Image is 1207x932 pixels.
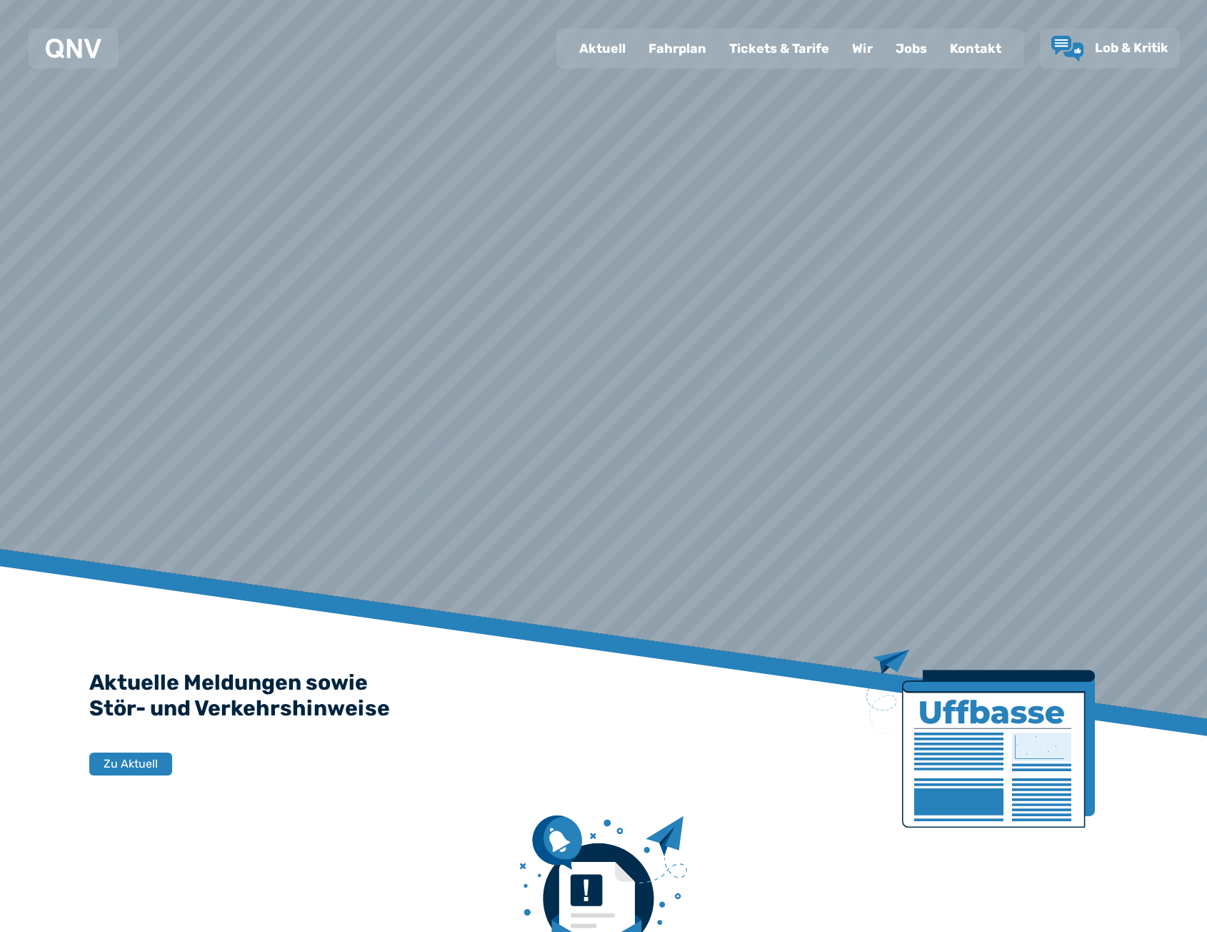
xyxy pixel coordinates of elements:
[718,30,841,67] a: Tickets & Tarife
[89,753,172,775] button: Zu Aktuell
[938,30,1013,67] a: Kontakt
[1095,40,1168,56] span: Lob & Kritik
[884,30,938,67] a: Jobs
[89,670,1118,721] h2: Aktuelle Meldungen sowie Stör- und Verkehrshinweise
[1051,36,1168,61] a: Lob & Kritik
[637,30,718,67] a: Fahrplan
[841,30,884,67] a: Wir
[46,34,101,63] a: QNV Logo
[46,39,101,59] img: QNV Logo
[866,650,1095,828] img: Zeitung mit Titel Uffbase
[568,30,637,67] a: Aktuell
